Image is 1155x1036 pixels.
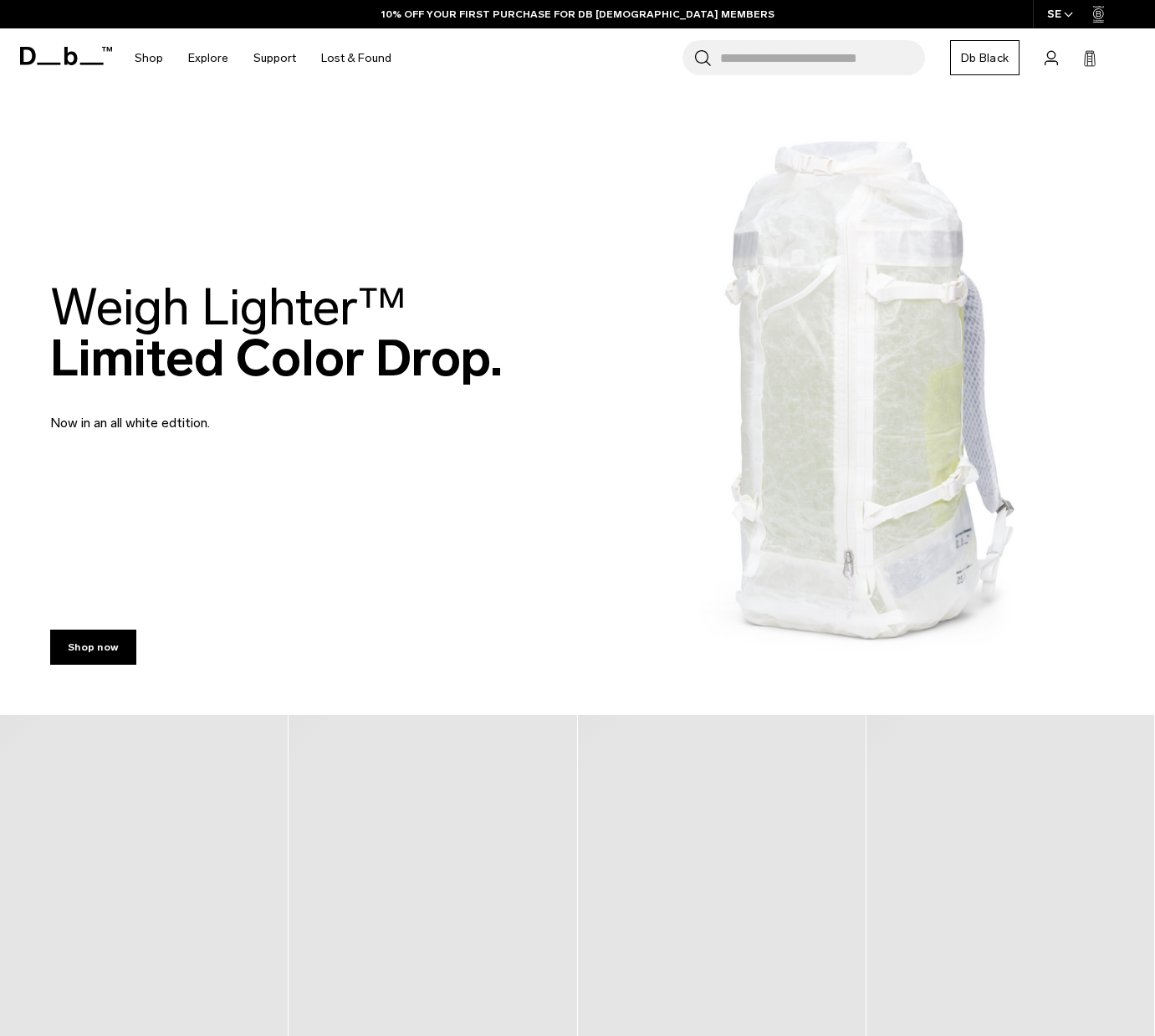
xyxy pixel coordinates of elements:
[122,28,404,88] nav: Main Navigation
[188,28,228,88] a: Explore
[50,282,503,384] h2: Limited Color Drop.
[50,630,136,665] a: Shop now
[135,28,163,88] a: Shop
[321,28,391,88] a: Lost & Found
[381,7,774,22] a: 10% OFF YOUR FIRST PURCHASE FOR DB [DEMOGRAPHIC_DATA] MEMBERS
[50,277,406,338] span: Weigh Lighter™
[253,28,296,88] a: Support
[50,393,452,433] p: Now in an all white edtition.
[950,40,1020,75] a: Db Black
